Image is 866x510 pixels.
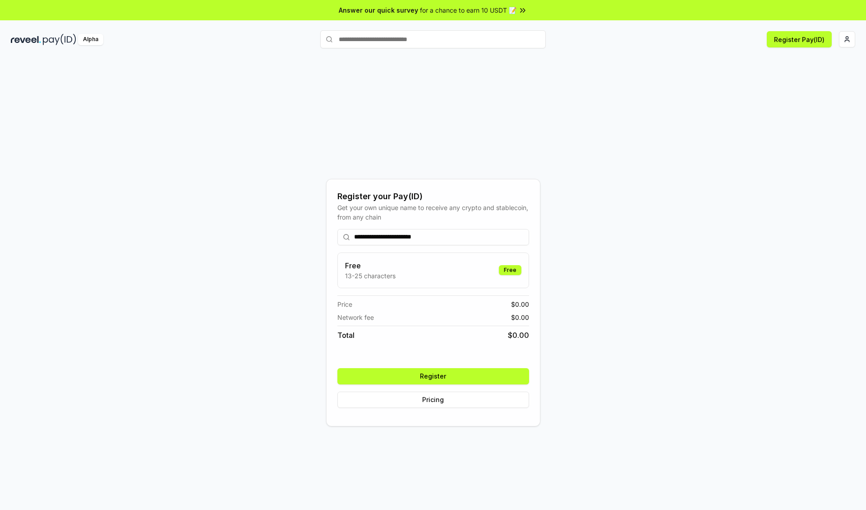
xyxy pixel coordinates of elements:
[337,330,355,341] span: Total
[345,260,396,271] h3: Free
[339,5,418,15] span: Answer our quick survey
[767,31,832,47] button: Register Pay(ID)
[345,271,396,281] p: 13-25 characters
[337,368,529,384] button: Register
[337,190,529,203] div: Register your Pay(ID)
[499,265,521,275] div: Free
[11,34,41,45] img: reveel_dark
[337,313,374,322] span: Network fee
[43,34,76,45] img: pay_id
[511,313,529,322] span: $ 0.00
[337,299,352,309] span: Price
[511,299,529,309] span: $ 0.00
[337,392,529,408] button: Pricing
[337,203,529,222] div: Get your own unique name to receive any crypto and stablecoin, from any chain
[508,330,529,341] span: $ 0.00
[420,5,516,15] span: for a chance to earn 10 USDT 📝
[78,34,103,45] div: Alpha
